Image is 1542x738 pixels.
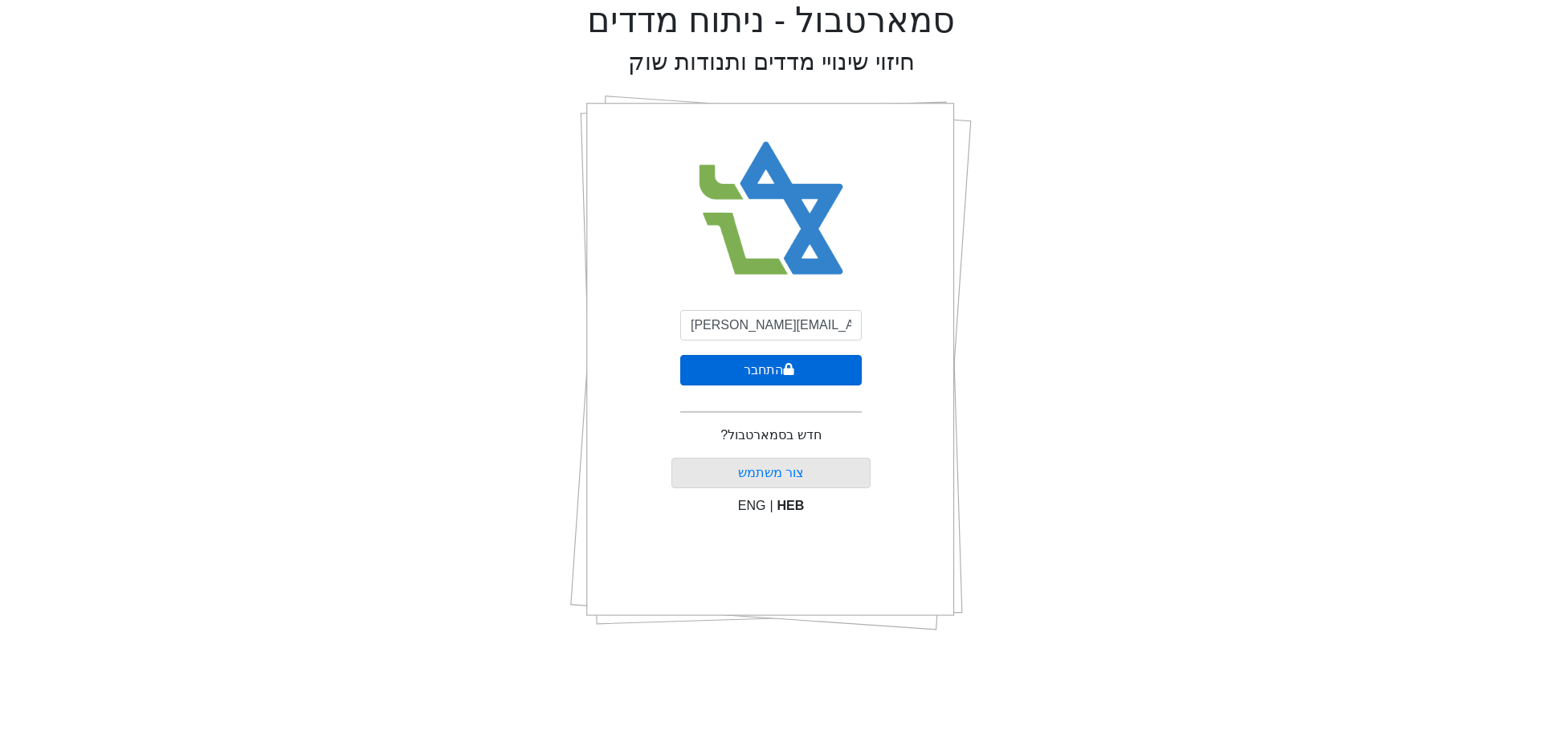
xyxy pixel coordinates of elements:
button: התחבר [680,355,862,385]
button: צור משתמש [671,458,871,488]
h2: חיזוי שינויי מדדים ותנודות שוק [628,48,915,76]
input: אימייל [680,310,862,340]
span: ENG [738,499,766,512]
span: HEB [777,499,805,512]
a: צור משתמש [738,466,804,479]
p: חדש בסמארטבול? [720,426,821,445]
span: | [769,499,773,512]
img: Smart Bull [684,120,859,297]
